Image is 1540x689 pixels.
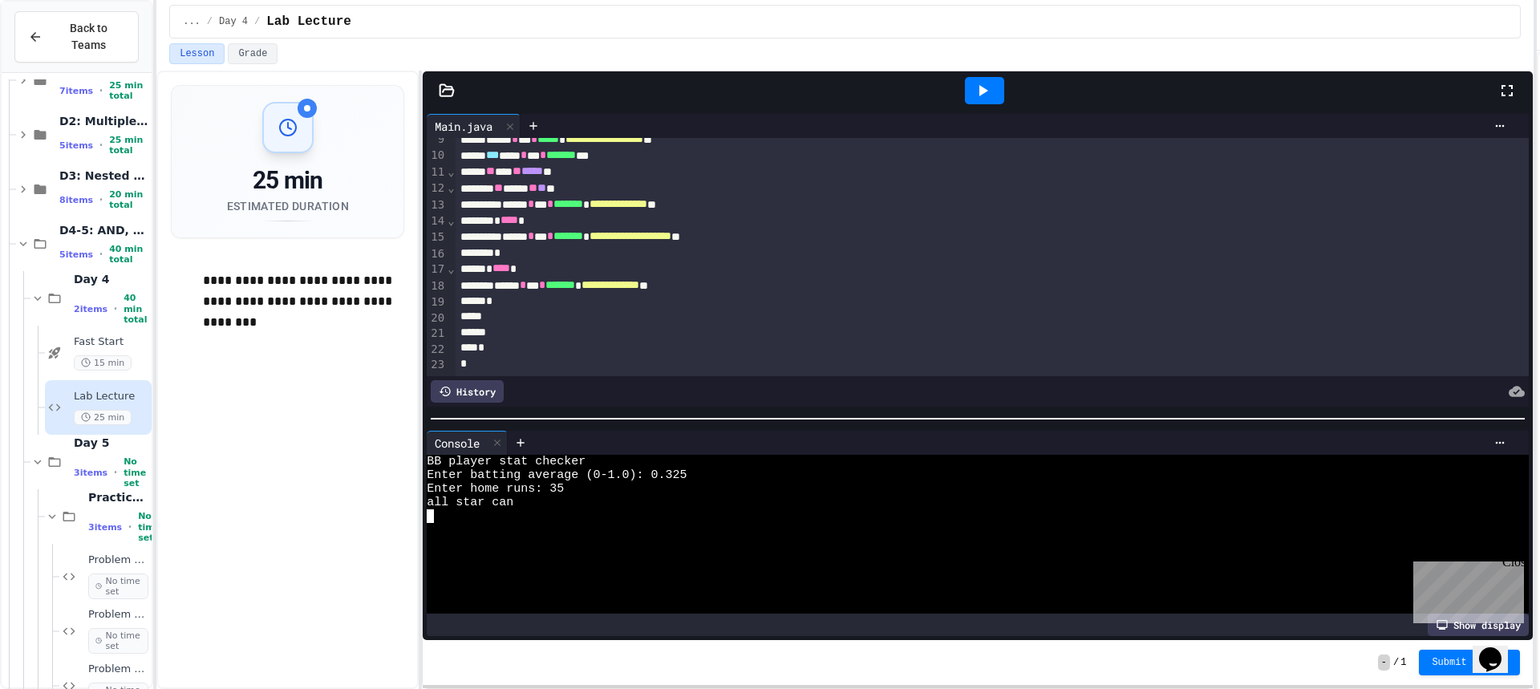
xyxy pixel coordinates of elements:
span: • [99,248,103,261]
span: Problem 3: Perfect Game Checker [88,663,148,676]
button: Grade [228,43,278,64]
span: • [99,139,103,152]
span: 20 min total [109,189,148,210]
button: Lesson [169,43,225,64]
span: • [114,466,117,479]
span: 5 items [59,140,93,151]
span: Fast Start [74,335,148,349]
span: / [254,15,260,28]
span: 2 items [74,304,107,314]
span: Problem 1: Game Day Checker [88,553,148,567]
span: 25 min [74,410,132,425]
span: 5 items [59,249,93,260]
span: No time set [88,573,148,599]
span: Problem 2: Player Eligibility [88,608,148,622]
button: Back to Teams [14,11,139,63]
span: Back to Teams [52,20,125,54]
span: No time set [88,628,148,654]
span: D2: Multiple Selection (else) [59,114,148,128]
span: Lab Lecture [74,390,148,403]
span: 7 items [59,86,93,96]
span: 1 [1400,656,1406,669]
span: Day 5 [74,436,148,450]
span: Practice (20 mins) [88,490,148,505]
button: Submit Answer [1419,650,1520,675]
span: • [114,302,117,315]
span: Lab Lecture [266,12,351,31]
span: 25 min total [109,80,148,101]
span: / [207,15,213,28]
div: Chat with us now!Close [6,6,111,102]
span: Day 4 [219,15,248,28]
iframe: chat widget [1407,555,1524,623]
span: 8 items [59,195,93,205]
span: Submit Answer [1432,656,1507,669]
span: ... [183,15,201,28]
span: D4-5: AND, [GEOGRAPHIC_DATA], NOT [59,223,148,237]
span: - [1378,655,1390,671]
span: 40 min total [124,293,148,325]
span: No time set [138,511,160,543]
iframe: chat widget [1473,625,1524,673]
div: 25 min [227,166,349,195]
div: Estimated Duration [227,198,349,214]
span: 3 items [74,468,107,478]
span: 40 min total [109,244,148,265]
span: • [128,521,132,533]
span: 25 min total [109,135,148,156]
span: D3: Nested ifs [59,168,148,183]
span: / [1393,656,1399,669]
span: Day 4 [74,272,148,286]
span: • [99,84,103,97]
span: No time set [124,456,148,488]
span: • [99,193,103,206]
span: 15 min [74,355,132,371]
span: 3 items [88,522,122,533]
